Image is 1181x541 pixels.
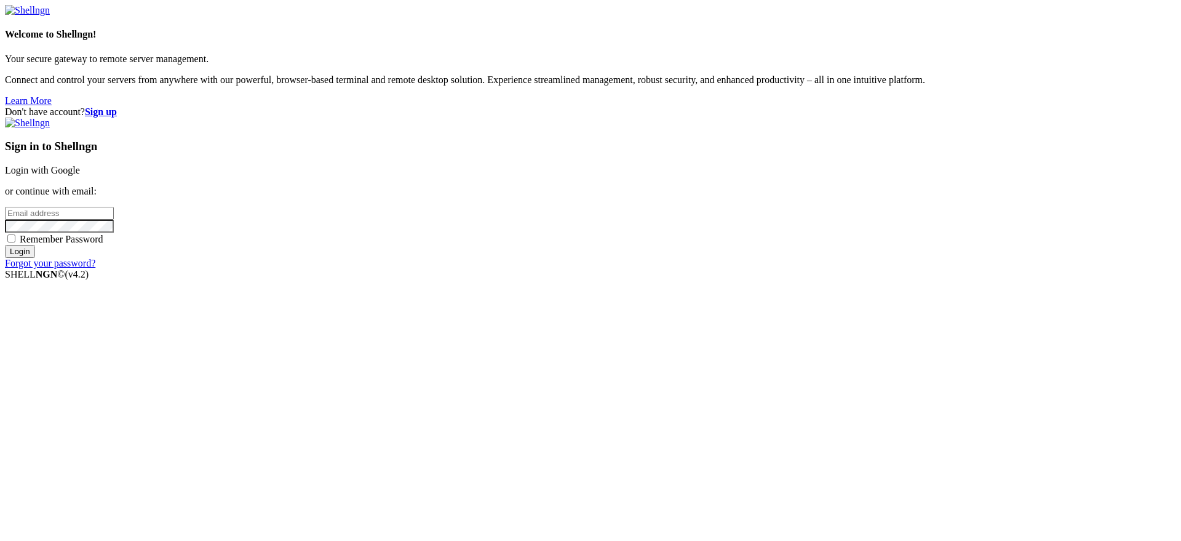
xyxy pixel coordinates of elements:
b: NGN [36,269,58,279]
h4: Welcome to Shellngn! [5,29,1176,40]
a: Sign up [85,106,117,117]
input: Login [5,245,35,258]
a: Forgot your password? [5,258,95,268]
h3: Sign in to Shellngn [5,140,1176,153]
img: Shellngn [5,118,50,129]
p: Your secure gateway to remote server management. [5,54,1176,65]
input: Email address [5,207,114,220]
input: Remember Password [7,234,15,242]
div: Don't have account? [5,106,1176,118]
a: Learn More [5,95,52,106]
a: Login with Google [5,165,80,175]
p: Connect and control your servers from anywhere with our powerful, browser-based terminal and remo... [5,74,1176,86]
p: or continue with email: [5,186,1176,197]
img: Shellngn [5,5,50,16]
span: 4.2.0 [65,269,89,279]
span: Remember Password [20,234,103,244]
span: SHELL © [5,269,89,279]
